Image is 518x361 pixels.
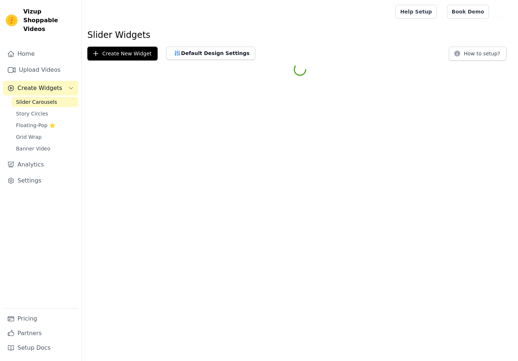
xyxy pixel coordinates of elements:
a: Home [3,47,78,61]
span: Create Widgets [17,84,62,93]
button: How to setup? [449,47,506,60]
a: Setup Docs [3,341,78,355]
span: Slider Carousels [16,98,57,106]
a: Floating-Pop ⭐ [12,120,78,130]
a: Analytics [3,157,78,172]
a: Help Setup [395,5,436,19]
a: Story Circles [12,109,78,119]
h1: Slider Widgets [87,29,512,41]
a: Upload Videos [3,63,78,77]
span: Vizup Shoppable Videos [23,7,75,34]
a: Grid Wrap [12,132,78,142]
a: Partners [3,326,78,341]
span: Grid Wrap [16,133,41,141]
button: Default Design Settings [166,47,255,60]
button: Create Widgets [3,81,78,95]
a: Book Demo [447,5,489,19]
a: Pricing [3,311,78,326]
a: Slider Carousels [12,97,78,107]
span: Story Circles [16,110,48,117]
button: Create New Widget [87,47,158,60]
a: How to setup? [449,52,506,59]
a: Settings [3,173,78,188]
img: Vizup [6,15,17,26]
span: Banner Video [16,145,50,152]
a: Banner Video [12,144,78,154]
span: Floating-Pop ⭐ [16,122,55,129]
